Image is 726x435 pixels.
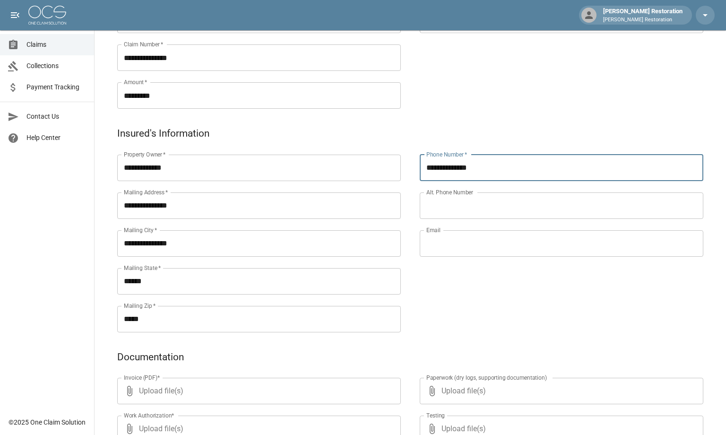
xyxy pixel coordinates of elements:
label: Testing [426,411,445,419]
label: Mailing City [124,226,157,234]
label: Claim Number [124,40,163,48]
div: © 2025 One Claim Solution [9,418,86,427]
label: Email [426,226,441,234]
label: Alt. Phone Number [426,188,473,196]
span: Claims [26,40,86,50]
span: Upload file(s) [441,378,678,404]
label: Invoice (PDF)* [124,374,160,382]
label: Mailing Address [124,188,168,196]
label: Mailing State [124,264,161,272]
label: Phone Number [426,150,467,158]
button: open drawer [6,6,25,25]
span: Help Center [26,133,86,143]
span: Contact Us [26,112,86,122]
span: Collections [26,61,86,71]
p: [PERSON_NAME] Restoration [603,16,683,24]
span: Payment Tracking [26,82,86,92]
label: Work Authorization* [124,411,174,419]
label: Property Owner [124,150,166,158]
img: ocs-logo-white-transparent.png [28,6,66,25]
label: Amount [124,78,147,86]
label: Paperwork (dry logs, supporting documentation) [426,374,547,382]
div: [PERSON_NAME] Restoration [599,7,686,24]
span: Upload file(s) [139,378,375,404]
label: Mailing Zip [124,302,156,310]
